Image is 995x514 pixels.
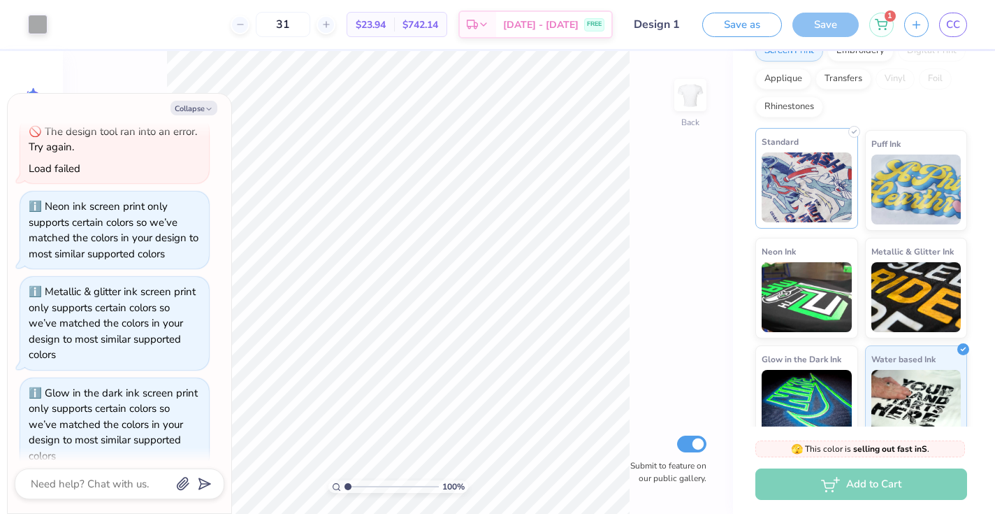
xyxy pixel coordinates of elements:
[871,244,954,259] span: Metallic & Glitter Ink
[885,10,896,22] span: 1
[853,443,927,455] strong: selling out fast in S
[29,386,198,463] div: Glow in the dark ink screen print only supports certain colors so we’ve matched the colors in you...
[356,17,386,32] span: $23.94
[755,69,811,90] div: Applique
[898,41,966,62] div: Digital Print
[762,352,841,366] span: Glow in the Dark Ink
[762,262,852,332] img: Neon Ink
[871,136,901,151] span: Puff Ink
[871,262,961,332] img: Metallic & Glitter Ink
[762,134,799,149] span: Standard
[762,244,796,259] span: Neon Ink
[256,12,310,37] input: – –
[791,443,803,456] span: 🫣
[755,97,823,117] div: Rhinestones
[676,81,704,109] img: Back
[587,20,602,29] span: FREE
[939,13,967,37] a: CC
[170,101,217,115] button: Collapse
[503,17,579,32] span: [DATE] - [DATE]
[29,162,80,176] div: Load failed
[791,443,929,455] span: This color is .
[702,13,782,37] button: Save as
[946,17,960,33] span: CC
[623,10,692,38] input: Untitled Design
[919,69,952,90] div: Foil
[827,41,894,62] div: Embroidery
[755,41,823,62] div: Screen Print
[762,370,852,440] img: Glow in the Dark Ink
[29,124,197,155] div: The design tool ran into an error. Try again.
[871,155,961,224] img: Puff Ink
[681,116,699,129] div: Back
[29,285,196,362] div: Metallic & glitter ink screen print only supports certain colors so we’ve matched the colors in y...
[871,370,961,440] img: Water based Ink
[871,352,936,366] span: Water based Ink
[29,199,198,261] div: Neon ink screen print only supports certain colors so we’ve matched the colors in your design to ...
[442,480,465,493] span: 100 %
[623,459,706,485] label: Submit to feature on our public gallery.
[762,152,852,222] img: Standard
[815,69,871,90] div: Transfers
[876,69,915,90] div: Vinyl
[402,17,438,32] span: $742.14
